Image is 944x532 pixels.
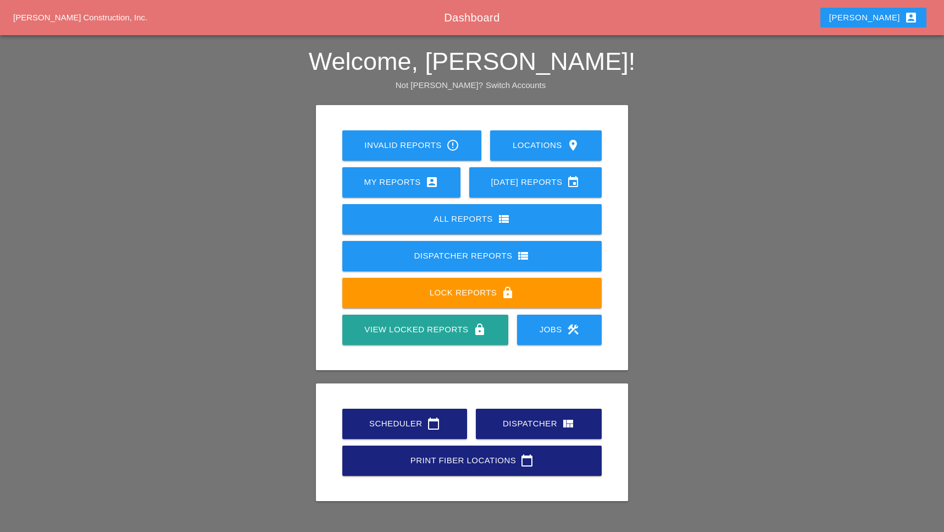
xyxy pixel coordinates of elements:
i: calendar_today [427,417,440,430]
a: My Reports [342,167,460,198]
div: Dispatcher Reports [360,249,585,262]
div: My Reports [360,175,443,189]
a: Dispatcher [476,409,602,439]
i: view_quilt [562,417,575,430]
a: Jobs [517,315,602,345]
div: Invalid Reports [360,139,464,152]
a: All Reports [342,204,602,234]
i: lock [501,286,514,299]
div: All Reports [360,212,585,226]
div: Jobs [535,323,584,336]
i: account_box [425,175,438,189]
div: [DATE] Reports [487,175,585,189]
button: [PERSON_NAME] [820,8,926,28]
i: lock [473,323,486,336]
i: view_list [517,249,530,262]
div: View Locked Reports [360,323,491,336]
i: account_box [904,11,918,24]
div: Scheduler [360,417,449,430]
i: construction [567,323,580,336]
div: Locations [508,139,584,152]
div: Print Fiber Locations [360,454,585,467]
div: Lock Reports [360,286,585,299]
div: Dispatcher [493,417,584,430]
a: [DATE] Reports [469,167,602,198]
a: Dispatcher Reports [342,241,602,271]
a: View Locked Reports [342,315,508,345]
a: Invalid Reports [342,130,482,161]
i: event [567,175,580,189]
a: Scheduler [342,409,467,439]
a: Print Fiber Locations [342,446,602,476]
span: Not [PERSON_NAME]? [396,80,483,90]
div: [PERSON_NAME] [829,11,918,24]
a: [PERSON_NAME] Construction, Inc. [13,13,147,22]
a: Lock Reports [342,278,602,308]
a: Locations [490,130,602,161]
a: Switch Accounts [486,80,546,90]
span: Dashboard [444,12,499,24]
i: error_outline [446,139,459,152]
i: location_on [567,139,580,152]
i: calendar_today [520,454,534,467]
i: view_list [497,212,510,226]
